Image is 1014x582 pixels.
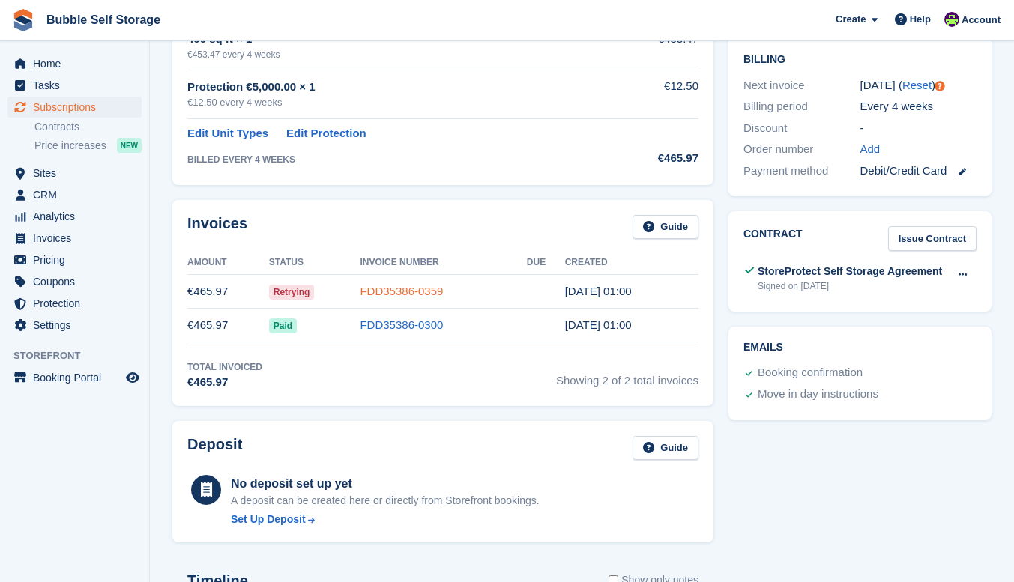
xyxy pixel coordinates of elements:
a: menu [7,206,142,227]
a: menu [7,228,142,249]
img: Tom Gilmore [944,12,959,27]
span: Settings [33,315,123,336]
div: Booking confirmation [758,364,863,382]
td: €465.97 [187,275,269,309]
span: Storefront [13,348,149,363]
img: stora-icon-8386f47178a22dfd0bd8f6a31ec36ba5ce8667c1dd55bd0f319d3a0aa187defe.svg [12,9,34,31]
h2: Emails [743,342,977,354]
a: menu [7,97,142,118]
div: Set Up Deposit [231,512,306,527]
span: Protection [33,293,123,314]
a: menu [7,271,142,292]
time: 2025-08-15 00:00:39 UTC [565,285,632,297]
span: Analytics [33,206,123,227]
a: Price increases NEW [34,137,142,154]
div: Billing period [743,98,860,115]
a: Guide [633,436,698,461]
a: menu [7,163,142,184]
h2: Deposit [187,436,242,461]
a: Contracts [34,120,142,134]
div: - [860,120,977,137]
span: Booking Portal [33,367,123,388]
td: €465.97 [187,309,269,342]
span: Showing 2 of 2 total invoices [556,360,698,391]
div: Total Invoiced [187,360,262,374]
a: menu [7,75,142,96]
div: Next invoice [743,77,860,94]
a: Bubble Self Storage [40,7,166,32]
div: Tooltip anchor [933,79,947,93]
h2: Invoices [187,215,247,240]
div: [DATE] ( ) [860,77,977,94]
h2: Contract [743,226,803,251]
th: Created [565,251,698,275]
span: Home [33,53,123,74]
span: Coupons [33,271,123,292]
th: Invoice Number [360,251,526,275]
div: NEW [117,138,142,153]
a: Issue Contract [888,226,977,251]
a: Preview store [124,369,142,387]
div: €12.50 every 4 weeks [187,95,604,110]
a: Edit Unit Types [187,125,268,142]
a: FDD35386-0300 [360,318,443,331]
span: Sites [33,163,123,184]
span: Paid [269,318,297,333]
div: No deposit set up yet [231,475,540,493]
div: StoreProtect Self Storage Agreement [758,264,942,279]
div: Signed on [DATE] [758,279,942,293]
div: Every 4 weeks [860,98,977,115]
div: Move in day instructions [758,386,878,404]
span: Pricing [33,249,123,270]
span: Tasks [33,75,123,96]
a: menu [7,315,142,336]
td: €453.47 [604,22,698,70]
span: Retrying [269,285,315,300]
span: Price increases [34,139,106,153]
a: menu [7,249,142,270]
a: menu [7,293,142,314]
a: menu [7,184,142,205]
div: Protection €5,000.00 × 1 [187,79,604,96]
div: €453.47 every 4 weeks [187,48,604,61]
th: Amount [187,251,269,275]
span: Help [910,12,931,27]
a: Set Up Deposit [231,512,540,527]
div: €465.97 [187,374,262,391]
a: Add [860,141,881,158]
div: €465.97 [604,150,698,167]
a: Reset [902,79,932,91]
div: Order number [743,141,860,158]
span: Subscriptions [33,97,123,118]
span: Account [962,13,1001,28]
div: BILLED EVERY 4 WEEKS [187,153,604,166]
span: CRM [33,184,123,205]
time: 2025-07-18 00:00:33 UTC [565,318,632,331]
a: menu [7,53,142,74]
a: menu [7,367,142,388]
th: Status [269,251,360,275]
div: Discount [743,120,860,137]
p: A deposit can be created here or directly from Storefront bookings. [231,493,540,509]
a: Guide [633,215,698,240]
td: €12.50 [604,70,698,118]
h2: Billing [743,51,977,66]
a: FDD35386-0359 [360,285,443,297]
span: Invoices [33,228,123,249]
div: Payment method [743,163,860,180]
a: Edit Protection [286,125,366,142]
span: Create [836,12,866,27]
th: Due [527,251,565,275]
div: Debit/Credit Card [860,163,977,180]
